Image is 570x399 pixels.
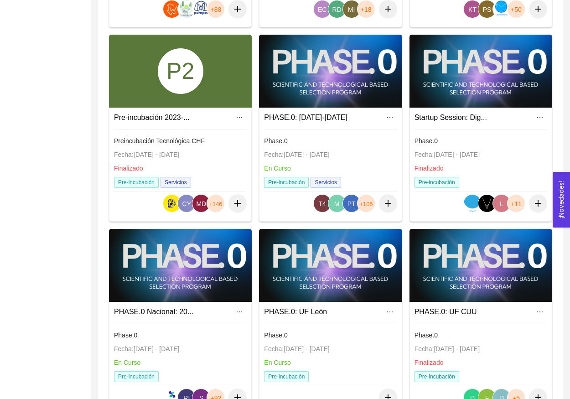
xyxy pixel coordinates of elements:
[533,114,547,121] span: ellipsis
[415,359,444,366] span: Finalizado
[114,137,205,145] span: Preincubación Tecnológica CHF
[264,371,309,382] span: Pre-incubación
[264,359,290,366] span: En Curso
[114,371,159,382] span: Pre-incubación
[415,151,480,158] span: Fecha: [DATE] - [DATE]
[114,345,179,352] span: Fecha: [DATE] - [DATE]
[415,137,438,145] span: Phase.0
[529,5,547,13] span: plus
[233,114,246,121] span: ellipsis
[210,0,221,19] span: +88
[114,308,193,316] a: PHASE.0 Nacional: 20...
[264,165,290,172] span: En Curso
[232,305,247,319] button: ellipsis
[415,177,459,188] span: Pre-incubación
[192,0,210,18] img: 1646851899934-Purepet%20Logo%20Vectores.png
[415,371,459,382] span: Pre-incubación
[415,114,487,121] a: Startup Session: Dig...
[332,0,342,19] span: RD
[359,196,373,212] span: +105
[209,196,223,212] span: +146
[114,177,159,188] span: Pre-incubación
[163,0,181,18] img: 1631894011622-Copia%20de%20Copia%20de%20WR%20-%20Portada%20Website.png
[228,199,247,207] span: plus
[264,308,327,316] a: PHASE.0: UF León
[264,345,329,352] span: Fecha: [DATE] - [DATE]
[114,332,137,339] span: Phase.0
[161,177,191,188] span: Servicios
[264,151,329,158] span: Fecha: [DATE] - [DATE]
[533,308,547,316] span: ellipsis
[318,195,326,213] span: T4
[478,195,496,212] img: 1712100558539-visium%20logo%20(2).png
[415,345,480,352] span: Fecha: [DATE] - [DATE]
[493,0,510,18] img: 1665265282247-logo%20cryptostocks.png
[553,172,570,228] button: Open Feedback Widget
[196,195,206,213] span: MD
[379,5,397,13] span: plus
[318,0,326,19] span: EC
[232,110,247,125] button: ellipsis
[264,114,347,121] a: PHASE.0: [DATE]-[DATE]
[529,199,547,207] span: plus
[264,177,309,188] span: Pre-incubación
[182,195,191,213] span: CY
[383,305,397,319] button: ellipsis
[379,194,397,212] button: plus
[383,308,397,316] span: ellipsis
[114,151,179,158] span: Fecha: [DATE] - [DATE]
[311,177,341,188] span: Servicios
[483,0,492,19] span: PS
[383,110,397,125] button: ellipsis
[361,0,372,19] span: +18
[264,137,287,145] span: Phase.0
[468,0,477,19] span: KT
[114,359,140,366] span: En Curso
[163,195,181,212] img: 1718985808943-IMAGOO.APPS.jpg
[228,194,247,212] button: plus
[383,114,397,121] span: ellipsis
[511,0,522,19] span: +50
[264,332,287,339] span: Phase.0
[114,165,143,172] span: Finalizado
[178,0,195,18] img: 1642237474424-1.png
[415,308,477,316] a: PHASE.0: UF CUU
[511,195,522,213] span: +11
[533,305,547,319] button: ellipsis
[228,5,247,13] span: plus
[114,114,189,121] a: Pre-incubación 2023-...
[529,194,547,212] button: plus
[379,199,397,207] span: plus
[158,48,203,94] div: P2
[464,195,481,212] img: 1708920434561-Logo%20clases%20yoga%20-%20Azul.png
[334,195,340,213] span: M
[233,308,246,316] span: ellipsis
[347,195,356,213] span: PT
[500,195,503,213] span: L
[348,0,355,19] span: MI
[533,110,547,125] button: ellipsis
[415,165,444,172] span: Finalizado
[415,332,438,339] span: Phase.0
